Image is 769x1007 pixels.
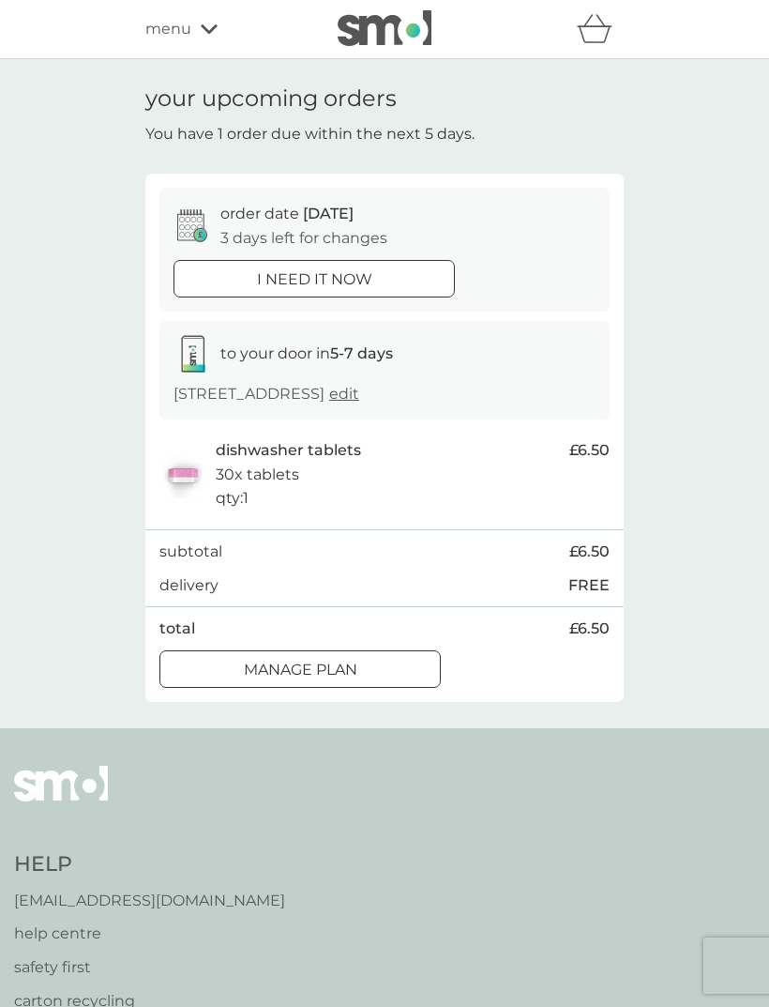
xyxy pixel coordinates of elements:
[14,766,108,830] img: smol
[14,955,285,980] a: safety first
[220,202,354,226] p: order date
[173,382,359,406] p: [STREET_ADDRESS]
[159,573,219,598] p: delivery
[569,438,610,463] span: £6.50
[216,463,299,487] p: 30x tablets
[257,267,372,292] p: i need it now
[159,617,195,641] p: total
[220,344,393,362] span: to your door in
[303,205,354,222] span: [DATE]
[14,850,285,879] h4: Help
[330,344,393,362] strong: 5-7 days
[244,658,357,682] p: Manage plan
[159,650,441,688] button: Manage plan
[216,486,249,511] p: qty : 1
[338,10,431,46] img: smol
[568,573,610,598] p: FREE
[145,85,397,113] h1: your upcoming orders
[173,260,455,298] button: i need it now
[14,922,285,946] a: help centre
[220,226,387,251] p: 3 days left for changes
[329,385,359,403] a: edit
[577,10,624,48] div: basket
[569,617,610,641] span: £6.50
[569,540,610,564] span: £6.50
[14,889,285,913] a: [EMAIL_ADDRESS][DOMAIN_NAME]
[145,122,475,146] p: You have 1 order due within the next 5 days.
[159,540,222,564] p: subtotal
[145,17,191,41] span: menu
[216,438,361,463] p: dishwasher tablets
